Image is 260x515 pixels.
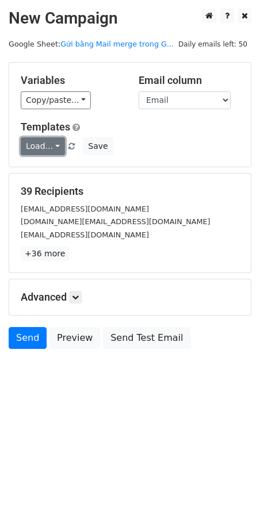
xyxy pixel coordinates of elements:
[21,121,70,133] a: Templates
[49,327,100,349] a: Preview
[9,327,47,349] a: Send
[21,291,239,303] h5: Advanced
[21,91,91,109] a: Copy/paste...
[139,74,239,87] h5: Email column
[60,40,174,48] a: Gửi bằng Mail merge trong G...
[21,205,149,213] small: [EMAIL_ADDRESS][DOMAIN_NAME]
[174,38,251,51] span: Daily emails left: 50
[174,40,251,48] a: Daily emails left: 50
[103,327,190,349] a: Send Test Email
[83,137,113,155] button: Save
[21,185,239,198] h5: 39 Recipients
[21,137,65,155] a: Load...
[21,247,69,261] a: +36 more
[21,217,210,226] small: [DOMAIN_NAME][EMAIL_ADDRESS][DOMAIN_NAME]
[9,40,174,48] small: Google Sheet:
[9,9,251,28] h2: New Campaign
[202,460,260,515] iframe: Chat Widget
[21,74,121,87] h5: Variables
[21,230,149,239] small: [EMAIL_ADDRESS][DOMAIN_NAME]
